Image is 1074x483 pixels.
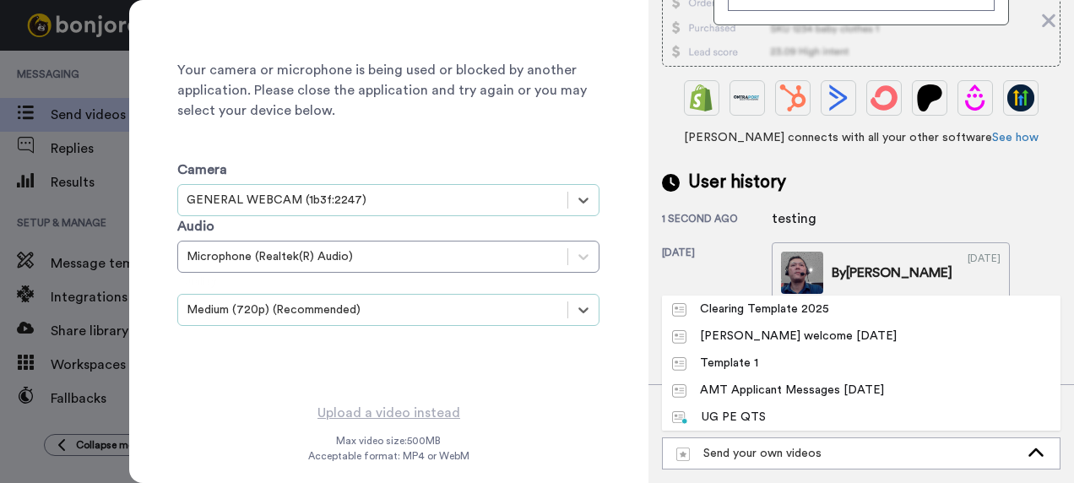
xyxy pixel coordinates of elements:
span: Your camera or microphone is being used or blocked by another application. Please close the appli... [177,60,599,121]
div: Microphone (Realtek(R) Audio) [187,248,559,265]
div: 1 second ago [662,212,772,229]
label: Quality [177,273,215,290]
img: Message-temps.svg [672,384,686,398]
div: Clearing Template 2025 [672,301,829,317]
label: Camera [177,160,227,180]
button: Upload a video instead [312,402,465,424]
div: Template 1 [672,355,758,372]
img: Patreon [916,84,943,111]
div: Medium (720p) (Recommended) [187,301,559,318]
img: Ontraport [734,84,761,111]
div: Send your own videos [676,445,1019,462]
img: ActiveCampaign [825,84,852,111]
div: [DATE] [968,252,1001,294]
img: demo-template.svg [676,448,690,461]
div: By [PERSON_NAME] [832,263,952,283]
img: ConvertKit [871,84,898,111]
img: nextgen-template.svg [672,411,688,425]
div: GENERAL WEBCAM (1b3f:2247) [187,192,559,209]
img: GoHighLevel [1007,84,1034,111]
img: Message-temps.svg [672,303,686,317]
a: By[PERSON_NAME][DATE] [772,242,1010,303]
div: UG PE QTS [672,409,766,426]
img: Drip [962,84,989,111]
div: testing [772,209,856,229]
div: AMT Applicant Messages [DATE] [672,382,884,399]
img: Hubspot [779,84,806,111]
div: [PERSON_NAME] welcome [DATE] [672,328,897,345]
img: Message-temps.svg [672,357,686,371]
span: [PERSON_NAME] connects with all your other software [662,129,1060,146]
span: User history [688,170,786,195]
label: Audio [177,216,214,236]
div: [DATE] [662,246,772,303]
a: See how [992,132,1039,144]
span: Max video size: 500 MB [336,434,441,448]
img: Shopify [688,84,715,111]
img: Message-temps.svg [672,330,686,344]
span: Acceptable format: MP4 or WebM [308,449,469,463]
img: 5fa22c1b-465c-4d82-97e4-413ed10e1942-thumb.jpg [781,252,823,294]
